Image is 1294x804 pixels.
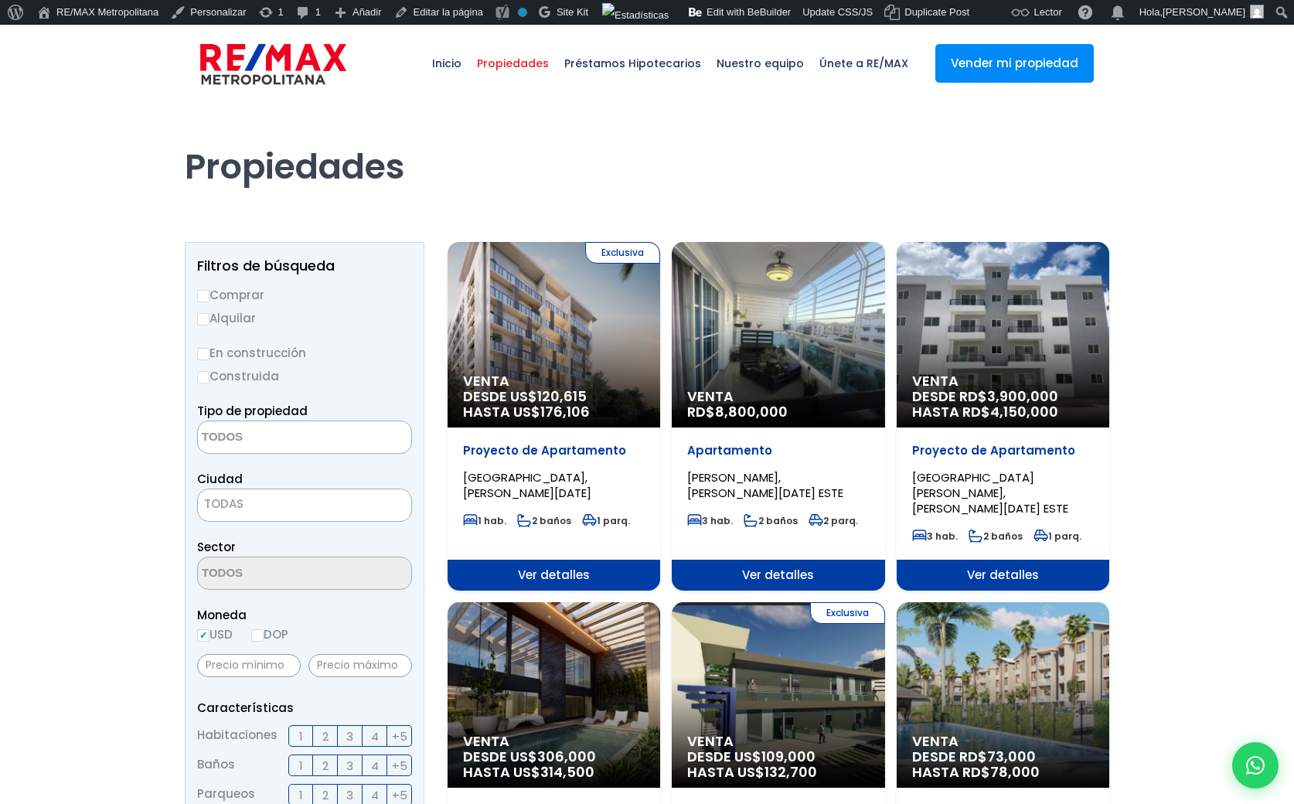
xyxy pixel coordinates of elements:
[810,602,885,624] span: Exclusiva
[897,560,1109,591] span: Ver detalles
[715,402,788,421] span: 8,800,000
[744,514,798,527] span: 2 baños
[424,40,469,87] span: Inicio
[469,25,557,102] a: Propiedades
[197,258,412,274] h2: Filtros de búsqueda
[672,560,884,591] span: Ver detalles
[582,514,630,527] span: 1 parq.
[687,469,843,501] span: [PERSON_NAME], [PERSON_NAME][DATE] ESTE
[198,493,411,515] span: TODAS
[346,727,353,746] span: 3
[197,654,301,677] input: Precio mínimo
[200,25,346,102] a: RE/MAX Metropolitana
[761,747,816,766] span: 109,000
[912,389,1094,420] span: DESDE RD$
[912,443,1094,458] p: Proyecto de Apartamento
[448,560,660,591] span: Ver detalles
[687,734,869,749] span: Venta
[709,25,812,102] a: Nuestro equipo
[197,625,233,644] label: USD
[299,727,303,746] span: 1
[322,756,329,775] span: 2
[897,242,1109,591] a: Venta DESDE RD$3,900,000 HASTA RD$4,150,000 Proyecto de Apartamento [GEOGRAPHIC_DATA][PERSON_NAME...
[672,242,884,591] a: Venta RD$8,800,000 Apartamento [PERSON_NAME], [PERSON_NAME][DATE] ESTE 3 hab. 2 baños 2 parq. Ver...
[469,40,557,87] span: Propiedades
[197,755,235,776] span: Baños
[585,242,660,264] span: Exclusiva
[687,749,869,780] span: DESDE US$
[346,756,353,775] span: 3
[557,6,588,18] span: Site Kit
[912,404,1094,420] span: HASTA RD$
[687,443,869,458] p: Apartamento
[687,402,788,421] span: RD$
[463,443,645,458] p: Proyecto de Apartamento
[198,557,348,591] textarea: Search
[687,514,733,527] span: 3 hab.
[197,290,209,302] input: Comprar
[371,756,379,775] span: 4
[197,471,243,487] span: Ciudad
[392,756,407,775] span: +5
[912,373,1094,389] span: Venta
[197,403,308,419] span: Tipo de propiedad
[463,514,506,527] span: 1 hab.
[197,308,412,328] label: Alquilar
[557,25,709,102] a: Préstamos Hipotecarios
[251,629,264,642] input: DOP
[197,285,412,305] label: Comprar
[204,496,243,512] span: TODAS
[197,313,209,325] input: Alquilar
[463,469,591,501] span: [GEOGRAPHIC_DATA], [PERSON_NAME][DATE]
[197,698,412,717] p: Características
[990,762,1040,782] span: 78,000
[197,489,412,522] span: TODAS
[912,530,958,543] span: 3 hab.
[517,514,571,527] span: 2 baños
[424,25,469,102] a: Inicio
[308,654,412,677] input: Precio máximo
[197,605,412,625] span: Moneda
[602,3,669,28] img: Visitas de 48 horas. Haz clic para ver más estadísticas del sitio.
[463,389,645,420] span: DESDE US$
[463,734,645,749] span: Venta
[463,373,645,389] span: Venta
[322,727,329,746] span: 2
[299,756,303,775] span: 1
[197,366,412,386] label: Construida
[463,749,645,780] span: DESDE US$
[987,747,1036,766] span: 73,000
[518,8,527,17] div: No indexar
[912,469,1068,516] span: [GEOGRAPHIC_DATA][PERSON_NAME], [PERSON_NAME][DATE] ESTE
[812,40,916,87] span: Únete a RE/MAX
[198,421,348,455] textarea: Search
[912,749,1094,780] span: DESDE RD$
[987,387,1058,406] span: 3,900,000
[537,387,587,406] span: 120,615
[687,389,869,404] span: Venta
[687,765,869,780] span: HASTA US$
[463,765,645,780] span: HASTA US$
[448,242,660,591] a: Exclusiva Venta DESDE US$120,615 HASTA US$176,106 Proyecto de Apartamento [GEOGRAPHIC_DATA], [PER...
[812,25,916,102] a: Únete a RE/MAX
[935,44,1094,83] a: Vender mi propiedad
[197,348,209,360] input: En construcción
[197,343,412,363] label: En construcción
[1163,6,1245,18] span: [PERSON_NAME]
[540,762,594,782] span: 314,500
[197,725,278,747] span: Habitaciones
[200,41,346,87] img: remax-metropolitana-logo
[764,762,817,782] span: 132,700
[540,402,590,421] span: 176,106
[709,40,812,87] span: Nuestro equipo
[392,727,407,746] span: +5
[809,514,858,527] span: 2 parq.
[912,734,1094,749] span: Venta
[197,539,236,555] span: Sector
[537,747,596,766] span: 306,000
[197,371,209,383] input: Construida
[371,727,379,746] span: 4
[251,625,288,644] label: DOP
[197,629,209,642] input: USD
[557,40,709,87] span: Préstamos Hipotecarios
